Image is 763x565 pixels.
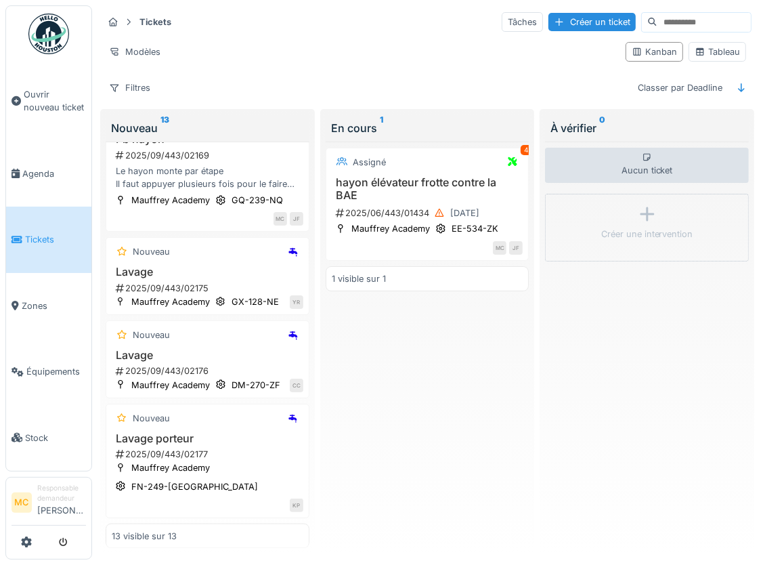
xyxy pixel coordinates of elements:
[131,379,210,392] div: Mauffrey Academy
[131,480,258,493] div: FN-249-[GEOGRAPHIC_DATA]
[332,272,386,285] div: 1 visible sur 1
[114,364,303,377] div: 2025/09/443/02176
[290,212,303,226] div: JF
[232,194,283,207] div: GQ-239-NQ
[6,62,91,141] a: Ouvrir nouveau ticket
[521,145,531,155] div: 4
[493,241,506,255] div: MC
[6,339,91,404] a: Équipements
[290,295,303,309] div: YR
[25,432,86,444] span: Stock
[6,273,91,339] a: Zones
[6,141,91,207] a: Agenda
[290,499,303,512] div: KP
[6,207,91,272] a: Tickets
[545,148,749,183] div: Aucun ticket
[112,165,303,190] div: Le hayon monte par étape Il faut appuyer plusieurs fois pour le faire monter d'un cran à chaque fois
[601,228,693,240] div: Créer une intervention
[133,329,170,341] div: Nouveau
[131,461,210,474] div: Mauffrey Academy
[112,529,177,542] div: 13 visible sur 13
[25,233,86,246] span: Tickets
[28,14,69,54] img: Badge_color-CXgf-gQk.svg
[112,349,303,362] h3: Lavage
[380,120,383,136] sup: 1
[353,156,386,169] div: Assigné
[22,167,86,180] span: Agenda
[334,205,523,222] div: 2025/06/443/01434
[632,78,728,98] div: Classer par Deadline
[112,432,303,445] h3: Lavage porteur
[232,379,280,392] div: DM-270-ZF
[111,120,304,136] div: Nouveau
[550,120,743,136] div: À vérifier
[103,78,156,98] div: Filtres
[6,404,91,470] a: Stock
[114,448,303,461] div: 2025/09/443/02177
[502,12,543,32] div: Tâches
[274,212,287,226] div: MC
[351,222,430,235] div: Mauffrey Academy
[12,493,32,513] li: MC
[509,241,523,255] div: JF
[22,299,86,312] span: Zones
[12,483,86,526] a: MC Responsable demandeur[PERSON_NAME]
[133,245,170,258] div: Nouveau
[332,176,523,202] h3: hayon élévateur frotte contre la BAE
[103,42,167,62] div: Modèles
[131,194,210,207] div: Mauffrey Academy
[450,207,479,219] div: [DATE]
[452,222,498,235] div: EE-534-ZK
[160,120,169,136] sup: 13
[134,16,177,28] strong: Tickets
[24,88,86,114] span: Ouvrir nouveau ticket
[37,483,86,522] li: [PERSON_NAME]
[599,120,605,136] sup: 0
[632,45,677,58] div: Kanban
[232,295,279,308] div: GX-128-NE
[290,379,303,392] div: CC
[112,266,303,278] h3: Lavage
[114,149,303,162] div: 2025/09/443/02169
[37,483,86,504] div: Responsable demandeur
[114,282,303,295] div: 2025/09/443/02175
[26,365,86,378] span: Équipements
[695,45,740,58] div: Tableau
[133,412,170,425] div: Nouveau
[331,120,524,136] div: En cours
[131,295,210,308] div: Mauffrey Academy
[548,13,636,31] div: Créer un ticket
